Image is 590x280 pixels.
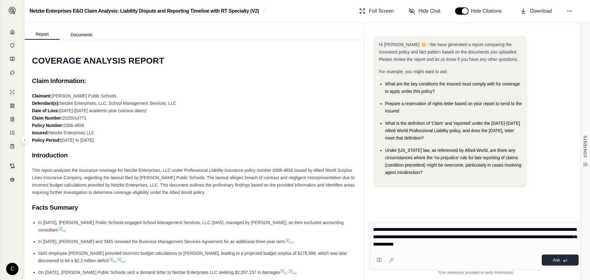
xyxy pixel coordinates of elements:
h2: Claim Information: [32,74,356,87]
span: Hide Citations [471,7,505,15]
a: Chat [4,66,21,79]
strong: Defendant(s): [32,101,60,106]
span: Netzke Enterprises, LLC; School Management Services, LLC [60,101,176,106]
span: What is the definition of 'Claim' and 'reported' under the [DATE]-[DATE] Allied World Professiona... [385,121,520,140]
span: Full Screen [369,7,394,15]
span: CONTENTS [583,136,588,157]
a: Policy Comparisons [4,100,21,112]
strong: Claim Number: [32,116,63,120]
button: Hide Chat [406,5,443,17]
span: Hide Chat [419,7,440,15]
strong: Policy Period: [32,138,61,143]
a: Prompt Library [4,53,21,65]
span: 2025014771 [63,116,87,120]
a: Single Policy [4,86,21,98]
span: Prepare a reservation of rights letter based on your report to send to the insured [385,101,522,113]
button: Report [25,29,60,40]
strong: Claimant: [32,93,52,98]
a: Coverage Table [4,140,21,152]
img: Expand sidebar [9,7,16,14]
button: Expand sidebar [6,4,18,17]
strong: Date of Loss: [32,108,59,113]
span: Hi [PERSON_NAME] 👋 - We have generated a report comparing the insurance policy and fact pattern b... [379,42,518,62]
span: Netzke Enterprises LLC [49,130,94,135]
button: Full Screen [357,5,396,17]
button: Download [518,5,554,17]
a: Documents Vault [4,39,21,52]
span: [DATE] to [DATE] [61,138,94,143]
span: [PERSON_NAME] Public Schools [52,93,116,98]
span: What are the key conditions the insured must comply with for coverage to apply under this policy? [385,81,520,94]
div: *Use references provided to verify information. [369,270,583,275]
span: Ask [553,258,560,262]
h2: Netzke Enterprises E&O Claim Analysis: Liability Dispute and Reporting Timeline with RT Specialty... [29,6,259,17]
span: 0306-4856 [64,123,84,128]
span: Under [US_STATE] law, as referenced by Allied World, are there any circumstances where the 'no pr... [385,148,521,175]
span: . [124,258,126,263]
span: SMS employee [PERSON_NAME] provided incorrect budget calculations to [PERSON_NAME], leading to a ... [38,251,347,263]
span: In [DATE], [PERSON_NAME] Public Schools engaged School Management Services, LLC (SMS), managed by... [38,220,344,232]
button: Documents [60,30,104,40]
button: Ask [542,254,579,266]
span: For example, you might want to ask: [379,69,448,74]
span: In [DATE], [PERSON_NAME] and SMS renewed the Business Management Services Agreement for an additi... [38,239,285,244]
a: Claim Coverage [4,113,21,125]
span: . [293,239,294,244]
div: C [6,263,18,275]
h1: COVERAGE ANALYSIS REPORT [32,52,356,69]
h2: Facts Summary [32,201,356,214]
span: [DATE]-[DATE] academic year (various dates) [59,108,147,113]
a: Custom Report [4,127,21,139]
button: Expand sidebar [21,136,28,144]
a: Contract Analysis [4,160,21,172]
h2: Introduction [32,149,356,162]
span: . [296,270,297,275]
span: Download [530,7,552,15]
a: Home [4,26,21,38]
span: . [65,227,66,232]
strong: Policy Number: [32,123,64,128]
strong: Insured: [32,130,49,135]
a: Legal Search Engine [4,173,21,186]
span: This report analyzes the insurance coverage for Netzke Enterprises, LLC under Professional Liabil... [32,168,355,195]
span: On [DATE], [PERSON_NAME] Public Schools sent a demand letter to Netzke Enterprises LLC seeking $2... [38,270,280,275]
